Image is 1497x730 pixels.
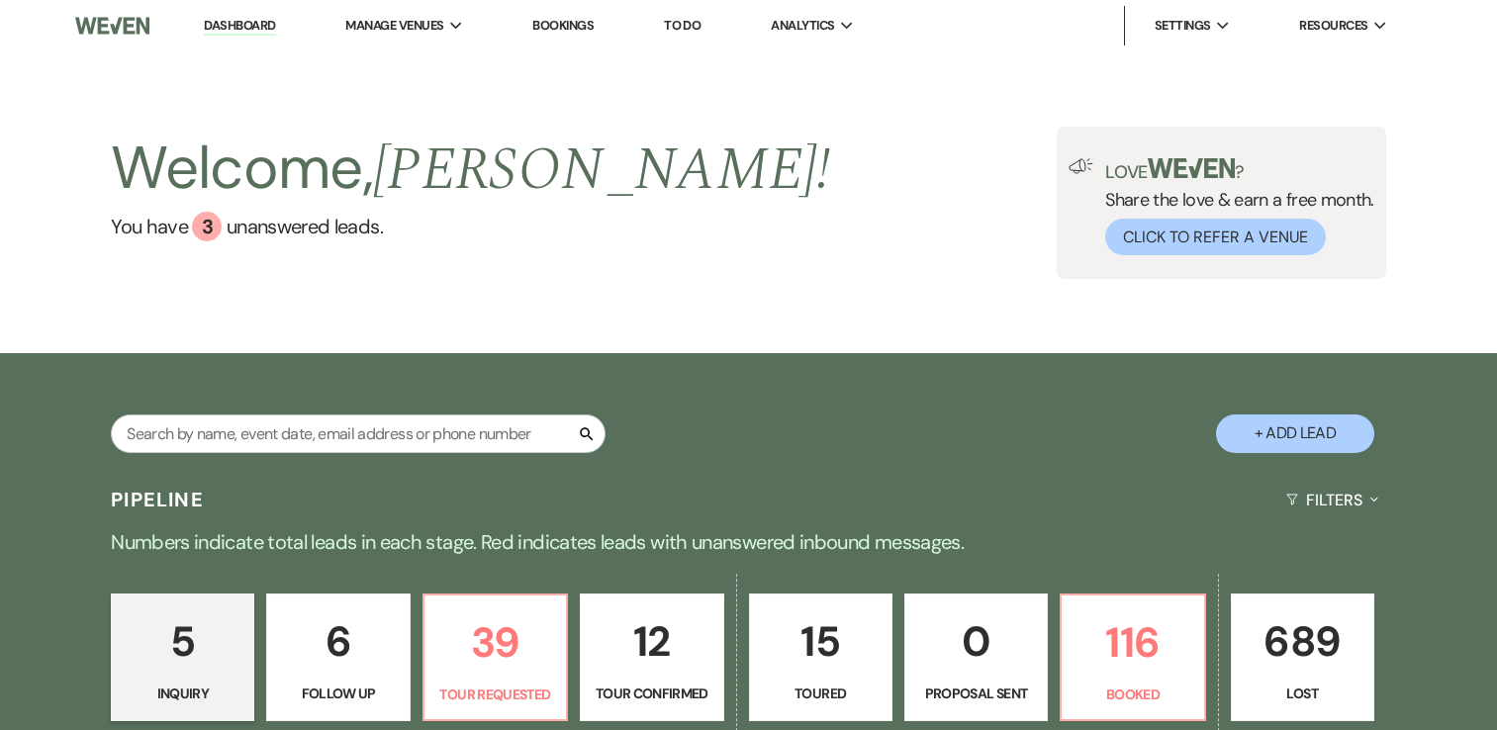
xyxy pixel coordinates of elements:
p: 6 [279,608,397,675]
span: Settings [1155,16,1211,36]
a: 39Tour Requested [422,593,568,722]
img: Weven Logo [75,5,149,46]
span: Resources [1299,16,1367,36]
p: Proposal Sent [917,683,1035,704]
a: To Do [664,17,701,34]
a: Dashboard [204,17,275,36]
button: Click to Refer a Venue [1105,219,1326,255]
button: Filters [1278,474,1386,526]
p: Inquiry [124,683,241,704]
a: 0Proposal Sent [904,593,1048,722]
p: 689 [1244,608,1361,675]
p: 12 [593,608,710,675]
p: Booked [1074,684,1191,705]
a: 15Toured [749,593,892,722]
span: Manage Venues [345,16,443,36]
p: 116 [1074,609,1191,676]
div: 3 [192,212,222,241]
p: Tour Requested [436,684,554,705]
div: Share the love & earn a free month. [1093,158,1374,255]
a: 12Tour Confirmed [580,593,723,722]
img: weven-logo-green.svg [1148,158,1236,178]
a: Bookings [532,17,594,34]
h2: Welcome, [111,127,830,212]
p: Follow Up [279,683,397,704]
a: 116Booked [1060,593,1205,722]
span: [PERSON_NAME] ! [373,125,830,216]
input: Search by name, event date, email address or phone number [111,414,606,453]
p: 0 [917,608,1035,675]
a: 5Inquiry [111,593,254,722]
p: 39 [436,609,554,676]
p: 5 [124,608,241,675]
span: Analytics [771,16,834,36]
p: Lost [1244,683,1361,704]
a: 6Follow Up [266,593,410,722]
p: Toured [762,683,880,704]
button: + Add Lead [1216,414,1374,453]
a: 689Lost [1231,593,1374,722]
p: Numbers indicate total leads in each stage. Red indicates leads with unanswered inbound messages. [37,526,1461,558]
h3: Pipeline [111,486,204,513]
p: 15 [762,608,880,675]
a: You have 3 unanswered leads. [111,212,830,241]
p: Tour Confirmed [593,683,710,704]
img: loud-speaker-illustration.svg [1069,158,1093,174]
p: Love ? [1105,158,1374,181]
